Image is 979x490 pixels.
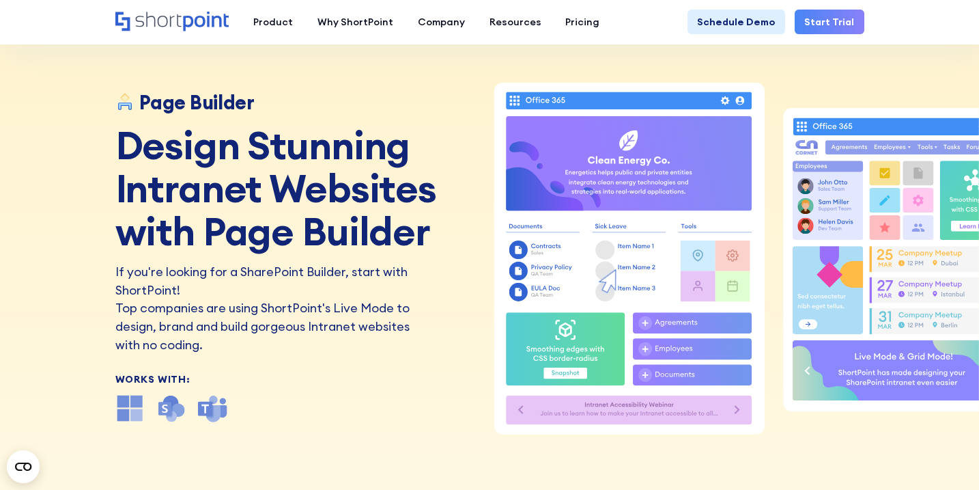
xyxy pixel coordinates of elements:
[115,12,229,33] a: Home
[115,263,419,300] h2: If you're looking for a SharePoint Builder, start with ShortPoint!
[115,124,483,253] h1: Design Stunning Intranet Websites with Page Builder
[489,58,979,457] dotlottie-player: ShortPoint Live Mode Animation
[253,15,293,30] div: Product
[115,394,145,423] img: microsoft office icon
[687,10,785,34] a: Schedule Demo
[139,91,255,113] div: Page Builder
[241,10,305,34] a: Product
[733,331,979,490] iframe: Chat Widget
[795,10,864,34] a: Start Trial
[418,15,465,30] div: Company
[489,15,541,30] div: Resources
[553,10,612,34] a: Pricing
[198,394,227,423] img: microsoft teams icon
[565,15,599,30] div: Pricing
[406,10,477,34] a: Company
[317,15,393,30] div: Why ShortPoint
[115,375,483,384] div: Works With:
[115,299,419,355] p: Top companies are using ShortPoint's Live Mode to design, brand and build gorgeous Intranet websi...
[305,10,406,34] a: Why ShortPoint
[7,450,40,483] button: Open CMP widget
[156,394,186,423] img: SharePoint icon
[477,10,554,34] a: Resources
